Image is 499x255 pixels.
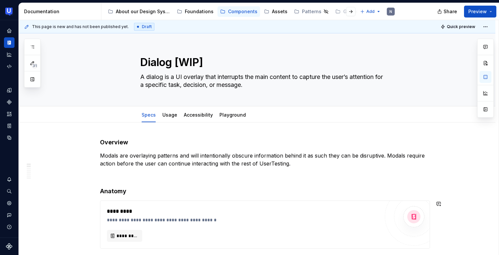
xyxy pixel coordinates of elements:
[184,112,213,118] a: Accessibility
[358,7,383,16] button: Add
[219,112,246,118] a: Playground
[434,6,461,18] button: Share
[160,108,180,122] div: Usage
[24,8,98,15] div: Documentation
[447,24,475,29] span: Quick preview
[100,138,430,146] h4: Overview
[217,108,249,122] div: Playground
[4,210,15,220] button: Contact support
[4,37,15,48] a: Documentation
[4,174,15,185] button: Notifications
[228,8,257,15] div: Components
[4,61,15,72] a: Code automation
[4,85,15,95] a: Design tokens
[4,132,15,143] a: Data sources
[139,72,388,90] textarea: A dialog is a UI overlay that interrupts the main content to capture the user’s attention for a s...
[174,6,216,17] a: Foundations
[4,97,15,107] a: Components
[464,6,496,18] button: Preview
[139,55,388,70] textarea: Dialog [WIP]
[261,6,290,17] a: Assets
[4,186,15,197] button: Search ⌘K
[32,24,129,29] span: This page is new and has not been published yet.
[162,112,177,118] a: Usage
[116,8,170,15] div: About our Design System
[333,6,378,17] a: Guidelines
[139,108,158,122] div: Specs
[4,25,15,36] a: Home
[185,8,214,15] div: Foundations
[181,108,216,122] div: Accessibility
[6,243,13,250] svg: Supernova Logo
[4,121,15,131] a: Storybook stories
[4,198,15,208] a: Settings
[142,112,156,118] a: Specs
[217,6,260,17] a: Components
[444,8,457,15] span: Share
[439,22,478,31] button: Quick preview
[142,24,152,29] span: Draft
[4,49,15,60] a: Analytics
[272,8,287,15] div: Assets
[105,6,173,17] a: About our Design System
[389,9,392,14] div: N
[105,5,357,18] div: Page tree
[291,6,331,17] a: Patterns
[4,109,15,119] a: Assets
[100,152,430,167] p: Modals are overlaying patterns and will intentionally obscure information behind it as such they ...
[32,63,38,68] span: 31
[468,8,487,15] span: Preview
[100,187,430,195] h4: Anatomy
[302,8,321,15] div: Patterns
[366,9,375,14] span: Add
[5,8,13,16] img: 41adf70f-fc1c-4662-8e2d-d2ab9c673b1b.png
